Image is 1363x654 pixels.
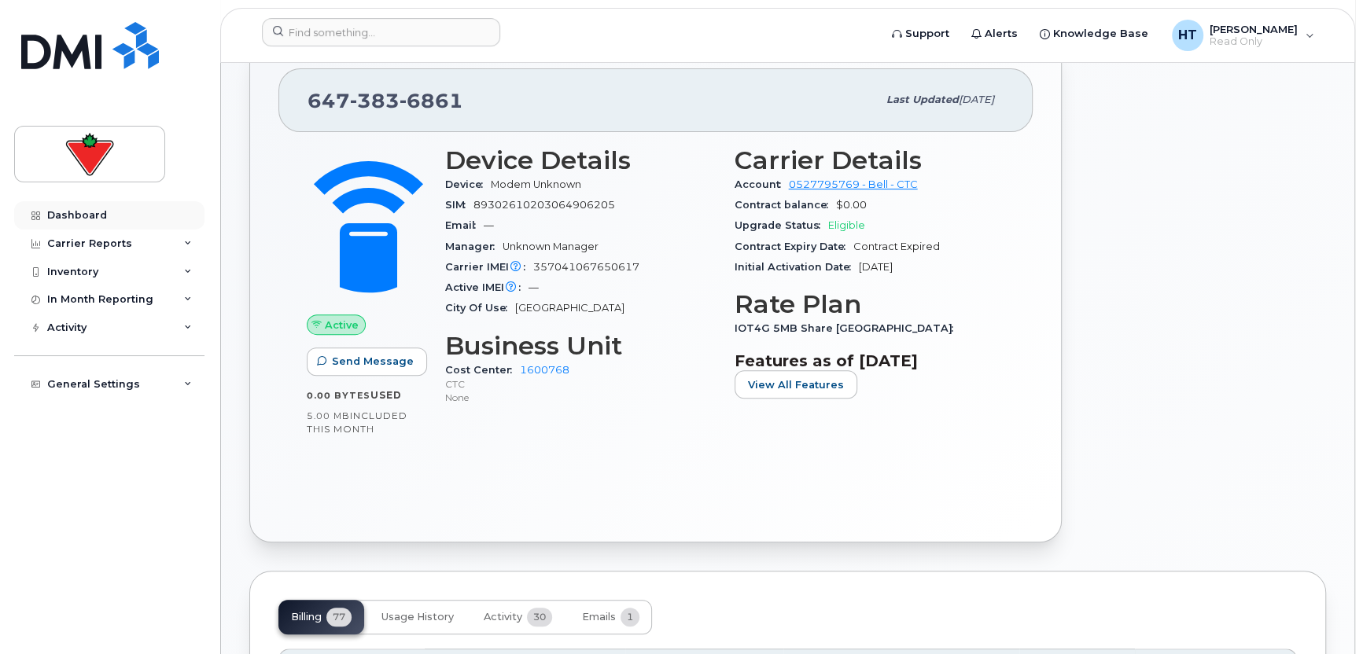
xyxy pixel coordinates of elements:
a: 0527795769 - Bell - CTC [789,178,918,190]
span: [DATE] [859,261,893,273]
span: 0.00 Bytes [307,390,370,401]
span: 6861 [400,89,463,112]
span: 30 [527,608,552,626]
button: View All Features [735,370,857,399]
span: Support [905,26,949,42]
span: IOT4G 5MB Share [GEOGRAPHIC_DATA] [735,322,961,334]
span: Active [325,318,359,333]
span: SIM [445,199,473,211]
span: Carrier IMEI [445,261,533,273]
p: None [445,391,716,404]
a: Alerts [960,18,1029,50]
span: 1 [621,608,639,626]
span: — [529,281,539,293]
span: Read Only [1210,35,1298,48]
h3: Rate Plan [735,290,1005,318]
span: 383 [350,89,400,112]
button: Send Message [307,347,427,376]
span: Activity [484,611,522,623]
span: Contract Expired [853,241,940,252]
span: $0.00 [836,199,867,211]
span: Alerts [985,26,1018,42]
span: Cost Center [445,364,520,376]
span: Knowledge Base [1053,26,1148,42]
span: — [484,219,494,231]
span: Account [735,178,789,190]
span: Eligible [828,219,865,231]
span: [PERSON_NAME] [1210,23,1298,35]
span: 89302610203064906205 [473,199,615,211]
a: Knowledge Base [1029,18,1159,50]
h3: Features as of [DATE] [735,351,1005,370]
span: Device [445,178,491,190]
span: Contract Expiry Date [735,241,853,252]
span: Initial Activation Date [735,261,859,273]
span: 5.00 MB [307,410,350,421]
span: 357041067650617 [533,261,639,273]
p: CTC [445,377,716,391]
a: Support [881,18,960,50]
span: Last updated [886,94,959,105]
span: [DATE] [959,94,994,105]
span: used [370,389,402,401]
span: HT [1178,26,1197,45]
span: Manager [445,241,503,252]
h3: Device Details [445,146,716,175]
span: Usage History [381,611,454,623]
span: Active IMEI [445,281,529,293]
h3: Carrier Details [735,146,1005,175]
span: [GEOGRAPHIC_DATA] [515,302,624,314]
span: Emails [582,611,616,623]
a: 1600768 [520,364,569,376]
h3: Business Unit [445,332,716,360]
span: included this month [307,410,407,435]
span: Upgrade Status [735,219,828,231]
span: City Of Use [445,302,515,314]
div: Heidi Tran [1161,20,1325,51]
span: Send Message [332,354,414,369]
span: Contract balance [735,199,836,211]
span: Modem Unknown [491,178,581,190]
span: View All Features [748,377,844,392]
span: Unknown Manager [503,241,599,252]
span: 647 [308,89,463,112]
input: Find something... [262,18,500,46]
span: Email [445,219,484,231]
